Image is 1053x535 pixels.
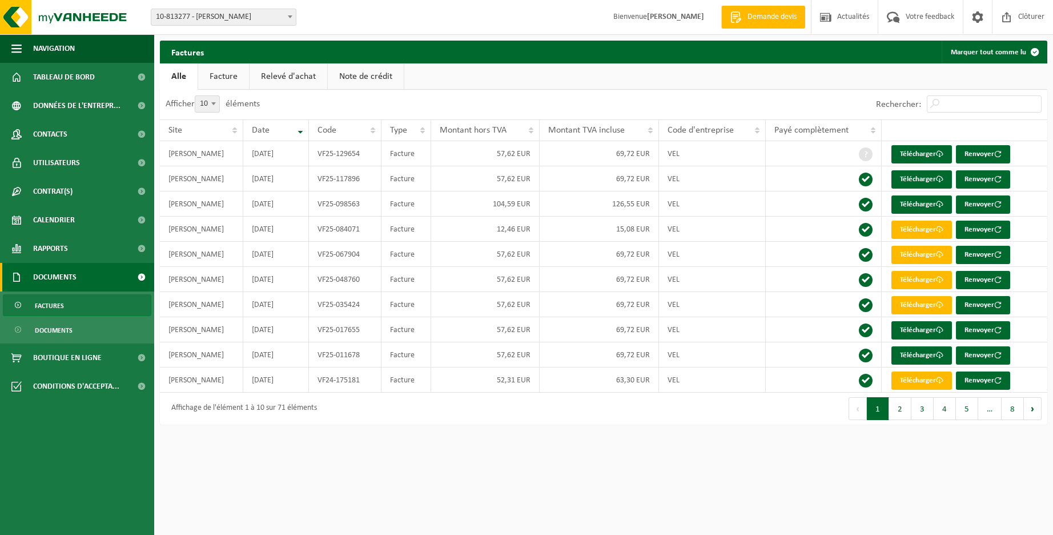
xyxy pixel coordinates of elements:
td: [PERSON_NAME] [160,141,243,166]
span: Type [390,126,407,135]
td: Facture [381,141,432,166]
td: [DATE] [243,242,309,267]
button: 1 [867,397,889,420]
a: Télécharger [891,372,952,390]
td: VF25-035424 [309,292,381,317]
td: Facture [381,267,432,292]
button: Next [1024,397,1042,420]
span: Rapports [33,234,68,263]
td: VF25-067904 [309,242,381,267]
a: Télécharger [891,170,952,189]
button: Renvoyer [956,145,1010,163]
td: 57,62 EUR [431,242,539,267]
strong: [PERSON_NAME] [647,13,704,21]
span: Documents [35,320,73,341]
td: [PERSON_NAME] [160,217,243,242]
td: Facture [381,342,432,368]
span: 10 [195,96,219,112]
td: Facture [381,166,432,191]
a: Relevé d'achat [250,63,327,90]
span: Site [168,126,182,135]
td: [PERSON_NAME] [160,242,243,267]
a: Télécharger [891,221,952,239]
a: Télécharger [891,271,952,289]
td: Facture [381,368,432,393]
span: Documents [33,263,77,292]
td: 69,72 EUR [540,292,659,317]
td: [PERSON_NAME] [160,317,243,342]
span: Montant TVA incluse [548,126,625,135]
td: VEL [659,368,766,393]
span: Payé complètement [774,126,849,135]
span: Boutique en ligne [33,344,102,372]
td: 63,30 EUR [540,368,659,393]
a: Télécharger [891,145,952,163]
td: [DATE] [243,292,309,317]
td: 52,31 EUR [431,368,539,393]
td: VEL [659,166,766,191]
span: 10-813277 - LAROY JACQUES - WANZE [151,9,296,25]
td: VEL [659,292,766,317]
td: Facture [381,242,432,267]
button: Renvoyer [956,271,1010,289]
a: Télécharger [891,195,952,214]
button: Marquer tout comme lu [942,41,1046,63]
button: Renvoyer [956,372,1010,390]
button: Renvoyer [956,195,1010,214]
label: Rechercher: [876,100,921,109]
span: 10-813277 - LAROY JACQUES - WANZE [151,9,296,26]
td: 69,72 EUR [540,267,659,292]
span: … [978,397,1002,420]
button: Renvoyer [956,346,1010,365]
td: VEL [659,267,766,292]
button: Renvoyer [956,170,1010,189]
td: 57,62 EUR [431,292,539,317]
td: 69,72 EUR [540,166,659,191]
td: VEL [659,242,766,267]
td: VF25-048760 [309,267,381,292]
td: 69,72 EUR [540,342,659,368]
h2: Factures [160,41,215,63]
td: VF24-175181 [309,368,381,393]
td: [PERSON_NAME] [160,267,243,292]
span: Date [252,126,270,135]
td: 57,62 EUR [431,317,539,342]
span: Tableau de bord [33,63,95,91]
span: Conditions d'accepta... [33,372,119,401]
a: Télécharger [891,346,952,365]
td: VF25-084071 [309,217,381,242]
button: Renvoyer [956,221,1010,239]
td: VF25-098563 [309,191,381,217]
td: VEL [659,317,766,342]
span: Navigation [33,34,75,63]
button: 8 [1002,397,1024,420]
span: Calendrier [33,206,75,234]
label: Afficher éléments [166,99,260,109]
td: [PERSON_NAME] [160,191,243,217]
td: 57,62 EUR [431,166,539,191]
td: Facture [381,191,432,217]
td: VEL [659,217,766,242]
span: Utilisateurs [33,149,80,177]
button: Renvoyer [956,321,1010,340]
td: 12,46 EUR [431,217,539,242]
td: 57,62 EUR [431,141,539,166]
span: Factures [35,295,64,317]
button: 4 [934,397,956,420]
td: 126,55 EUR [540,191,659,217]
div: Affichage de l'élément 1 à 10 sur 71 éléments [166,398,317,419]
td: Facture [381,217,432,242]
td: VEL [659,342,766,368]
a: Télécharger [891,246,952,264]
a: Documents [3,319,151,341]
span: Montant hors TVA [440,126,507,135]
td: 69,72 EUR [540,242,659,267]
a: Alle [160,63,198,90]
td: VEL [659,141,766,166]
a: Télécharger [891,321,952,340]
span: Contacts [33,120,67,149]
td: VF25-011678 [309,342,381,368]
span: Code [317,126,336,135]
span: Contrat(s) [33,177,73,206]
button: 2 [889,397,911,420]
